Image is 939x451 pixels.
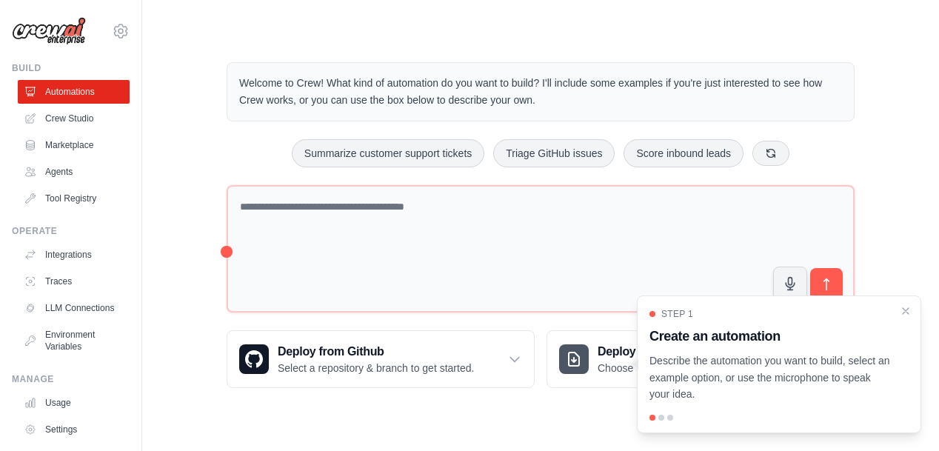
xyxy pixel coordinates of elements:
[624,139,743,167] button: Score inbound leads
[18,80,130,104] a: Automations
[292,139,484,167] button: Summarize customer support tickets
[12,17,86,45] img: Logo
[12,373,130,385] div: Manage
[18,391,130,415] a: Usage
[649,326,891,347] h3: Create an automation
[18,160,130,184] a: Agents
[18,107,130,130] a: Crew Studio
[900,305,912,317] button: Close walkthrough
[18,323,130,358] a: Environment Variables
[278,343,474,361] h3: Deploy from Github
[649,353,891,403] p: Describe the automation you want to build, select an example option, or use the microphone to spe...
[18,418,130,441] a: Settings
[18,243,130,267] a: Integrations
[12,62,130,74] div: Build
[18,296,130,320] a: LLM Connections
[598,361,723,375] p: Choose a zip file to upload.
[493,139,615,167] button: Triage GitHub issues
[278,361,474,375] p: Select a repository & branch to get started.
[239,75,842,109] p: Welcome to Crew! What kind of automation do you want to build? I'll include some examples if you'...
[598,343,723,361] h3: Deploy from zip file
[18,187,130,210] a: Tool Registry
[18,133,130,157] a: Marketplace
[18,270,130,293] a: Traces
[12,225,130,237] div: Operate
[661,308,693,320] span: Step 1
